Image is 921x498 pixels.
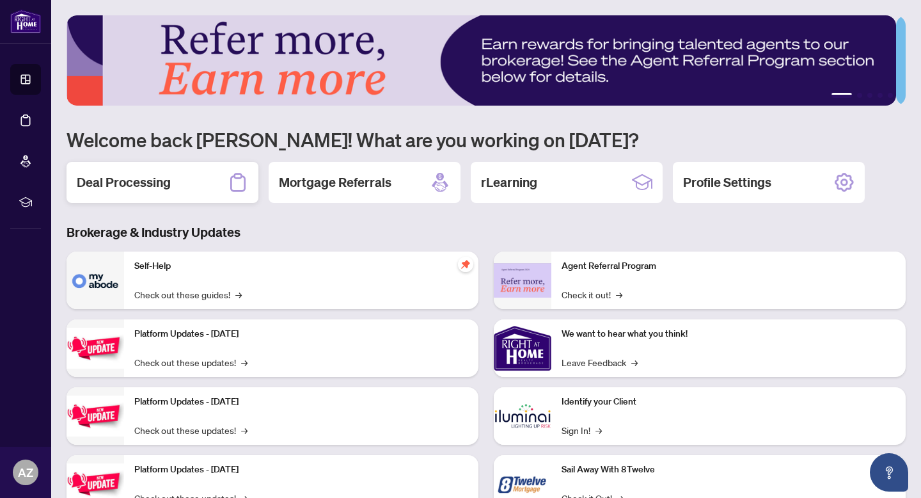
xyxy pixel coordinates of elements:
[631,355,638,369] span: →
[562,395,895,409] p: Identify your Client
[67,127,906,152] h1: Welcome back [PERSON_NAME]! What are you working on [DATE]?
[562,355,638,369] a: Leave Feedback→
[683,173,771,191] h2: Profile Settings
[562,423,602,437] a: Sign In!→
[134,355,248,369] a: Check out these updates!→
[562,463,895,477] p: Sail Away With 8Twelve
[77,173,171,191] h2: Deal Processing
[888,93,893,98] button: 5
[10,10,41,33] img: logo
[279,173,391,191] h2: Mortgage Referrals
[857,93,862,98] button: 2
[562,327,895,341] p: We want to hear what you think!
[235,287,242,301] span: →
[458,257,473,272] span: pushpin
[134,287,242,301] a: Check out these guides!→
[67,223,906,241] h3: Brokerage & Industry Updates
[67,396,124,436] img: Platform Updates - July 8, 2025
[867,93,872,98] button: 3
[134,259,468,273] p: Self-Help
[134,423,248,437] a: Check out these updates!→
[67,252,124,309] img: Self-Help
[562,259,895,273] p: Agent Referral Program
[595,423,602,437] span: →
[134,463,468,477] p: Platform Updates - [DATE]
[616,287,622,301] span: →
[481,173,537,191] h2: rLearning
[878,93,883,98] button: 4
[494,263,551,298] img: Agent Referral Program
[870,453,908,492] button: Open asap
[67,15,896,106] img: Slide 0
[134,327,468,341] p: Platform Updates - [DATE]
[241,423,248,437] span: →
[134,395,468,409] p: Platform Updates - [DATE]
[494,387,551,445] img: Identify your Client
[831,93,852,98] button: 1
[562,287,622,301] a: Check it out!→
[67,328,124,368] img: Platform Updates - July 21, 2025
[494,319,551,377] img: We want to hear what you think!
[18,463,33,481] span: AZ
[241,355,248,369] span: →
